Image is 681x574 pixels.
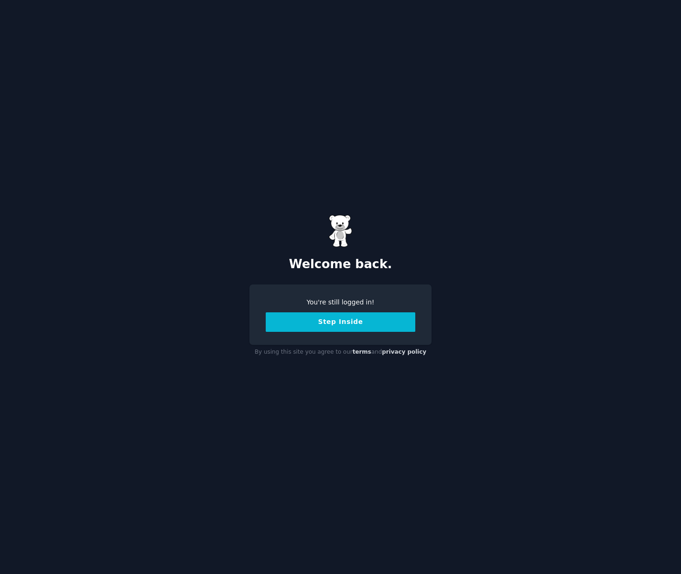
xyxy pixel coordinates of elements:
[353,349,371,355] a: terms
[249,345,432,360] div: By using this site you agree to our and
[329,215,352,247] img: Gummy Bear
[266,318,415,325] a: Step Inside
[249,257,432,272] h2: Welcome back.
[382,349,426,355] a: privacy policy
[266,297,415,307] div: You're still logged in!
[266,312,415,332] button: Step Inside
